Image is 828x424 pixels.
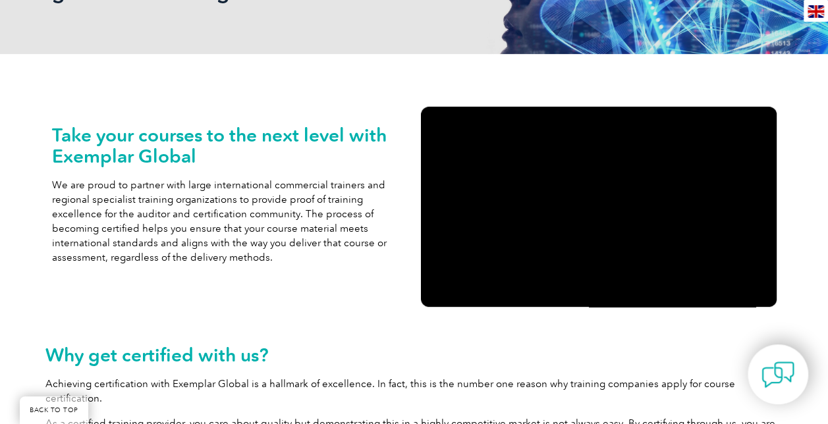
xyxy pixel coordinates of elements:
[20,396,88,424] a: BACK TO TOP
[45,344,783,365] h2: Why get certified with us?
[52,178,408,265] p: We are proud to partner with large international commercial trainers and regional specialist trai...
[52,124,408,167] h2: Take your courses to the next level with Exemplar Global
[808,5,824,18] img: en
[421,107,777,307] iframe: Exemplar Global's TPECS and RTP Programs
[45,377,783,406] p: Achieving certification with Exemplar Global is a hallmark of excellence. In fact, this is the nu...
[761,358,794,391] img: contact-chat.png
